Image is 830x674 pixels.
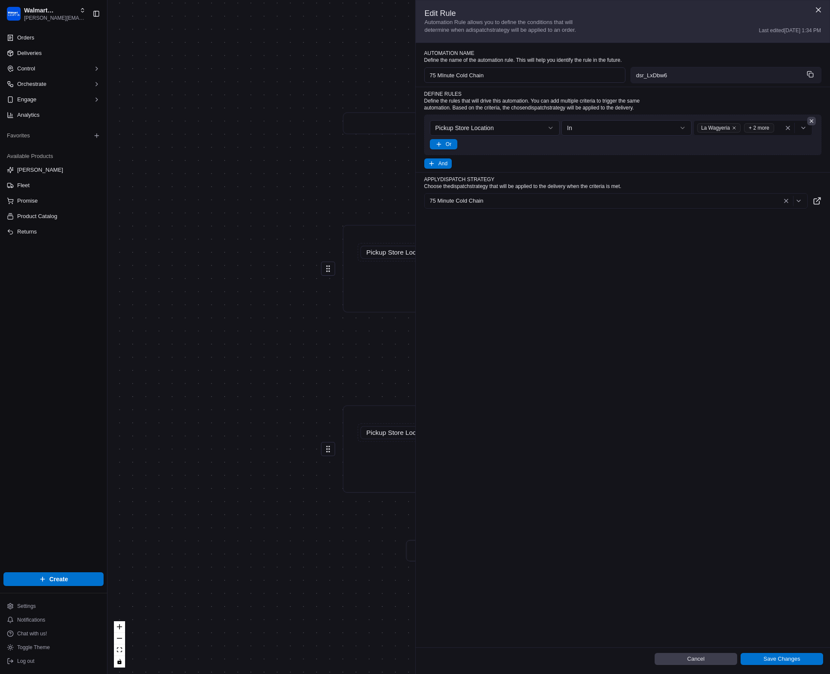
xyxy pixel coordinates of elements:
[3,149,104,163] div: Available Products
[701,124,730,131] span: La Wagyeria
[424,97,663,111] span: Define the rules that will drive this automation. You can add multiple criteria to trigger the sa...
[3,194,104,208] button: Promise
[7,182,100,189] a: Fleet
[3,628,104,640] button: Chat with us!
[430,197,484,205] span: 75 Minute Cold Chain
[69,188,141,204] a: 💻API Documentation
[693,120,812,136] button: La Wagyeria+ 2 more
[741,653,823,665] button: Save Changes
[17,192,66,200] span: Knowledge Base
[86,213,104,219] span: Pylon
[114,656,125,668] button: toggle interactivity
[73,193,80,200] div: 💻
[17,644,50,651] span: Toggle Theme
[24,6,76,15] button: Walmart LocalFinds
[9,112,58,118] div: Past conversations
[3,209,104,223] button: Product Catalog
[3,572,104,586] button: Create
[3,31,104,45] a: Orders
[406,540,531,561] button: Create new Rule
[425,9,645,18] h2: Edit Rule
[49,575,68,583] span: Create
[424,50,822,57] label: Automation Name
[17,80,46,88] span: Orchestrate
[3,614,104,626] button: Notifications
[3,600,104,612] button: Settings
[424,183,663,190] span: Choose the dispatch strategy that will be applied to the delivery when the criteria is met.
[9,34,156,48] p: Welcome 👋
[7,197,100,205] a: Promise
[744,123,774,133] div: + 2 more
[3,655,104,667] button: Log out
[17,603,36,610] span: Settings
[17,182,30,189] span: Fleet
[76,133,94,140] span: [DATE]
[3,641,104,653] button: Toggle Theme
[3,46,104,60] a: Deliveries
[28,156,31,163] span: •
[17,197,38,205] span: Promise
[27,133,70,140] span: [PERSON_NAME]
[424,158,452,169] button: And
[17,34,34,42] span: Orders
[18,82,34,97] img: 1727276513143-84d647e1-66c0-4f92-a045-3c9f9f5dfd92
[9,9,26,26] img: Nash
[5,188,69,204] a: 📗Knowledge Base
[366,428,430,437] span: Pickup Store Location
[9,193,15,200] div: 📗
[17,658,34,665] span: Log out
[17,166,63,174] span: [PERSON_NAME]
[3,179,104,192] button: Fleet
[7,166,100,174] a: [PERSON_NAME]
[133,110,156,120] button: See all
[146,85,156,95] button: Start new chat
[424,57,663,64] span: Define the name of the automation rule. This will help you identify the rule in the future.
[3,225,104,239] button: Returns
[114,644,125,656] button: fit view
[3,108,104,122] a: Analytics
[3,62,104,76] button: Control
[71,133,74,140] span: •
[343,112,595,134] div: Order / Delivery Received
[24,15,86,21] button: [PERSON_NAME][EMAIL_ADDRESS][DOMAIN_NAME]
[114,633,125,644] button: zoom out
[366,248,430,256] span: Pickup Store Location
[655,653,737,665] button: Cancel
[424,91,822,97] label: Define Rules
[430,139,457,149] button: Or
[7,7,21,21] img: Walmart LocalFinds
[17,111,40,119] span: Analytics
[17,134,24,140] img: 1736555255976-a54dd68f-1ca7-489b-9aae-adbdc363a1c4
[425,18,645,34] p: Automation Rule allows you to define the conditions that will determine when a dispatch strategy ...
[17,616,45,623] span: Notifications
[7,228,100,236] a: Returns
[3,77,104,91] button: Orchestrate
[114,621,125,633] button: zoom in
[17,96,37,103] span: Engage
[3,93,104,106] button: Engage
[61,213,104,219] a: Powered byPylon
[39,91,118,97] div: We're available if you need us!
[3,129,104,143] div: Favorites
[9,125,22,139] img: Liam S.
[3,3,89,24] button: Walmart LocalFindsWalmart LocalFinds[PERSON_NAME][EMAIL_ADDRESS][DOMAIN_NAME]
[759,27,821,34] div: Last edited [DATE] 1:34 PM
[17,65,35,73] span: Control
[17,49,42,57] span: Deliveries
[81,192,138,200] span: API Documentation
[424,176,822,183] label: Apply Dispatch Strategy
[17,228,37,236] span: Returns
[17,630,47,637] span: Chat with us!
[22,55,155,64] input: Got a question? Start typing here...
[9,82,24,97] img: 1736555255976-a54dd68f-1ca7-489b-9aae-adbdc363a1c4
[17,213,57,220] span: Product Catalog
[39,82,141,91] div: Start new chat
[424,193,808,209] button: 75 Minute Cold Chain
[7,213,100,220] a: Product Catalog
[33,156,51,163] span: [DATE]
[3,163,104,177] button: [PERSON_NAME]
